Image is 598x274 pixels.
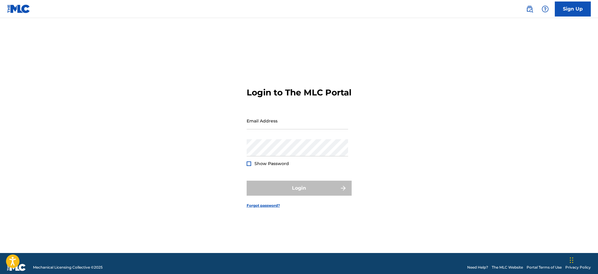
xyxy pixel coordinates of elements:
span: Mechanical Licensing Collective © 2025 [33,265,103,270]
a: Sign Up [555,2,591,17]
a: Need Help? [467,265,488,270]
img: search [526,5,533,13]
h3: Login to The MLC Portal [247,87,351,98]
a: The MLC Website [492,265,523,270]
a: Privacy Policy [565,265,591,270]
iframe: Chat Widget [568,245,598,274]
img: logo [7,264,26,271]
a: Portal Terms of Use [527,265,562,270]
div: Arrastrar [570,251,573,269]
div: Widget de chat [568,245,598,274]
div: Help [539,3,551,15]
span: Show Password [254,161,289,166]
img: help [542,5,549,13]
img: MLC Logo [7,5,30,13]
a: Forgot password? [247,203,280,208]
a: Public Search [524,3,536,15]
